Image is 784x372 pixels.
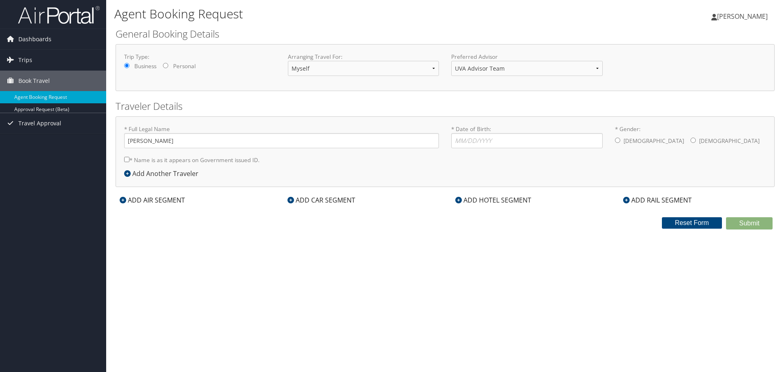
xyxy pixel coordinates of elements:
label: * Full Legal Name [124,125,439,148]
label: Trip Type: [124,53,276,61]
span: Book Travel [18,71,50,91]
label: Arranging Travel For: [288,53,439,61]
div: ADD AIR SEGMENT [116,195,189,205]
button: Submit [726,217,773,229]
div: Add Another Traveler [124,169,203,178]
a: [PERSON_NAME] [711,4,776,29]
label: * Gender: [615,125,766,149]
input: * Full Legal Name [124,133,439,148]
label: Preferred Advisor [451,53,603,61]
label: [DEMOGRAPHIC_DATA] [624,133,684,149]
h2: Traveler Details [116,99,775,113]
label: Personal [173,62,196,70]
label: Business [134,62,156,70]
label: * Date of Birth: [451,125,603,148]
span: Travel Approval [18,113,61,134]
label: [DEMOGRAPHIC_DATA] [699,133,759,149]
div: ADD CAR SEGMENT [283,195,359,205]
img: airportal-logo.png [18,5,100,25]
span: [PERSON_NAME] [717,12,768,21]
span: Trips [18,50,32,70]
button: Reset Form [662,217,722,229]
h1: Agent Booking Request [114,5,555,22]
div: ADD RAIL SEGMENT [619,195,696,205]
input: * Gender:[DEMOGRAPHIC_DATA][DEMOGRAPHIC_DATA] [690,138,696,143]
input: * Date of Birth: [451,133,603,148]
div: ADD HOTEL SEGMENT [451,195,535,205]
input: * Gender:[DEMOGRAPHIC_DATA][DEMOGRAPHIC_DATA] [615,138,620,143]
h2: General Booking Details [116,27,775,41]
input: * Name is as it appears on Government issued ID. [124,157,129,162]
span: Dashboards [18,29,51,49]
label: * Name is as it appears on Government issued ID. [124,152,260,167]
